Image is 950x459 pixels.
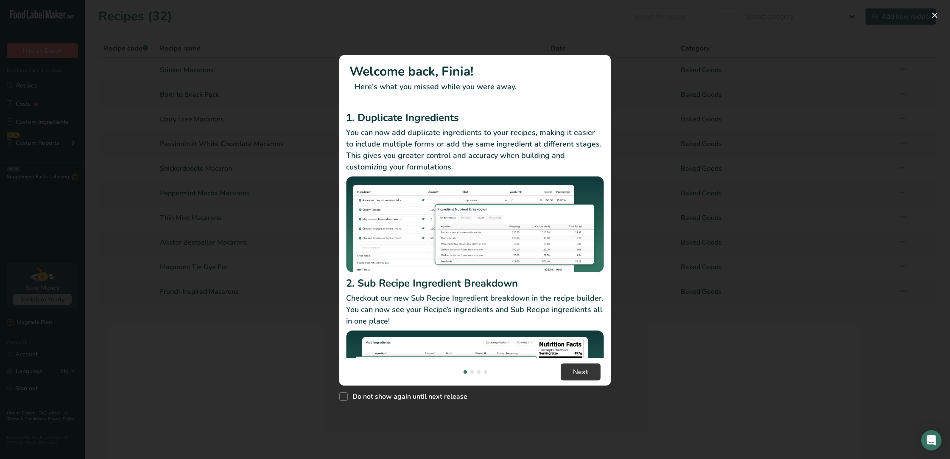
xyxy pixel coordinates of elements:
[561,363,601,380] button: Next
[346,293,604,327] p: Checkout our new Sub Recipe Ingredient breakdown in the recipe builder. You can now see your Reci...
[346,127,604,173] p: You can now add duplicate ingredients to your recipes, making it easier to include multiple forms...
[349,81,601,93] p: Here's what you missed while you were away.
[921,430,942,451] div: Open Intercom Messenger
[346,110,604,125] h2: 1. Duplicate Ingredients
[573,367,588,377] span: Next
[346,176,604,273] img: Duplicate Ingredients
[346,276,604,291] h2: 2. Sub Recipe Ingredient Breakdown
[349,62,601,81] h1: Welcome back, Finia!
[348,392,467,401] span: Do not show again until next release
[346,330,604,427] img: Sub Recipe Ingredient Breakdown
